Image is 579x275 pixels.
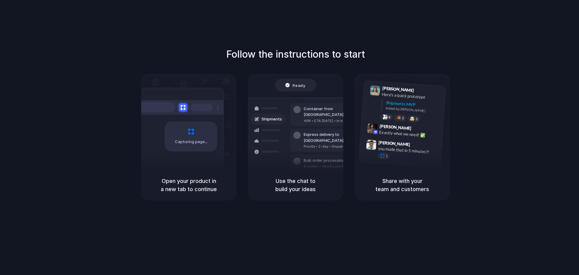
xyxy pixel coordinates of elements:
div: Express delivery to [GEOGRAPHIC_DATA] [304,132,369,143]
div: Here's a quick prototype [382,91,442,101]
h5: Share with your team and customers [362,177,443,193]
span: [PERSON_NAME] [382,85,414,94]
span: 1 [386,155,388,158]
span: Shipments [261,116,282,122]
span: 9:42 AM [413,126,426,133]
div: 🤯 [410,117,415,121]
div: Exactly what we need! ✅ [379,129,439,139]
div: Bulk order processing [304,158,360,164]
div: Container from [GEOGRAPHIC_DATA] [304,106,369,118]
h5: Open your product in a new tab to continue [148,177,229,193]
div: Priority • 2-day • Dispatched [304,144,369,149]
span: 3 [416,117,418,121]
span: [PERSON_NAME] [378,139,410,148]
span: Ready [293,82,305,88]
span: Capturing page [175,139,208,145]
div: 40ft • ETA [DATE] • In transit [304,118,369,123]
span: 9:47 AM [412,142,424,149]
span: 9:41 AM [416,88,428,95]
div: you made that in 5 minutes?! [378,145,438,155]
div: 8 pallets • Warehouse B • Packed [304,164,360,169]
div: Added by [PERSON_NAME] [385,106,441,114]
span: 8 [388,116,391,119]
span: [PERSON_NAME] [379,123,411,132]
h5: Use the chat to build your ideas [255,177,336,193]
span: 5 [402,117,404,120]
div: Shipments MVP [386,100,441,110]
h1: Follow the instructions to start [226,47,365,62]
